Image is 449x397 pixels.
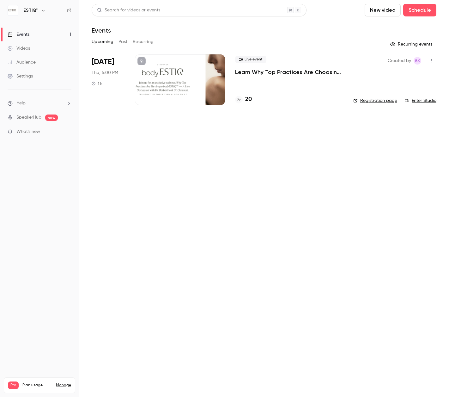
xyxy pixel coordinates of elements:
[56,383,71,388] a: Manage
[92,37,113,47] button: Upcoming
[8,100,71,107] li: help-dropdown-opener
[92,81,102,86] div: 1 h
[45,115,58,121] span: new
[92,70,118,76] span: Thu, 5:00 PM
[414,57,421,65] span: Brian Kirk
[64,129,71,135] iframe: Noticeable Trigger
[403,4,436,16] button: Schedule
[8,5,18,16] img: ESTIQ™
[388,57,411,65] span: Created by
[92,57,114,67] span: [DATE]
[365,4,401,16] button: New video
[8,381,19,389] span: Pro
[16,128,40,135] span: What's new
[8,31,29,38] div: Events
[92,54,125,105] div: Oct 23 Thu, 6:00 PM (America/Chicago)
[8,59,36,65] div: Audience
[235,95,252,104] a: 20
[245,95,252,104] h4: 20
[97,7,160,14] div: Search for videos or events
[22,383,52,388] span: Plan usage
[133,37,154,47] button: Recurring
[387,39,436,49] button: Recurring events
[353,97,397,104] a: Registration page
[235,68,343,76] a: Learn Why Top Practices Are Choosing bodyESTIQ™ — A Live Discussion with [PERSON_NAME] & [PERSON_...
[8,73,33,79] div: Settings
[23,7,38,14] h6: ESTIQ™
[415,57,420,65] span: BK
[92,27,111,34] h1: Events
[235,56,266,63] span: Live event
[118,37,128,47] button: Past
[405,97,436,104] a: Enter Studio
[8,45,30,52] div: Videos
[16,100,26,107] span: Help
[16,114,41,121] a: SpeakerHub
